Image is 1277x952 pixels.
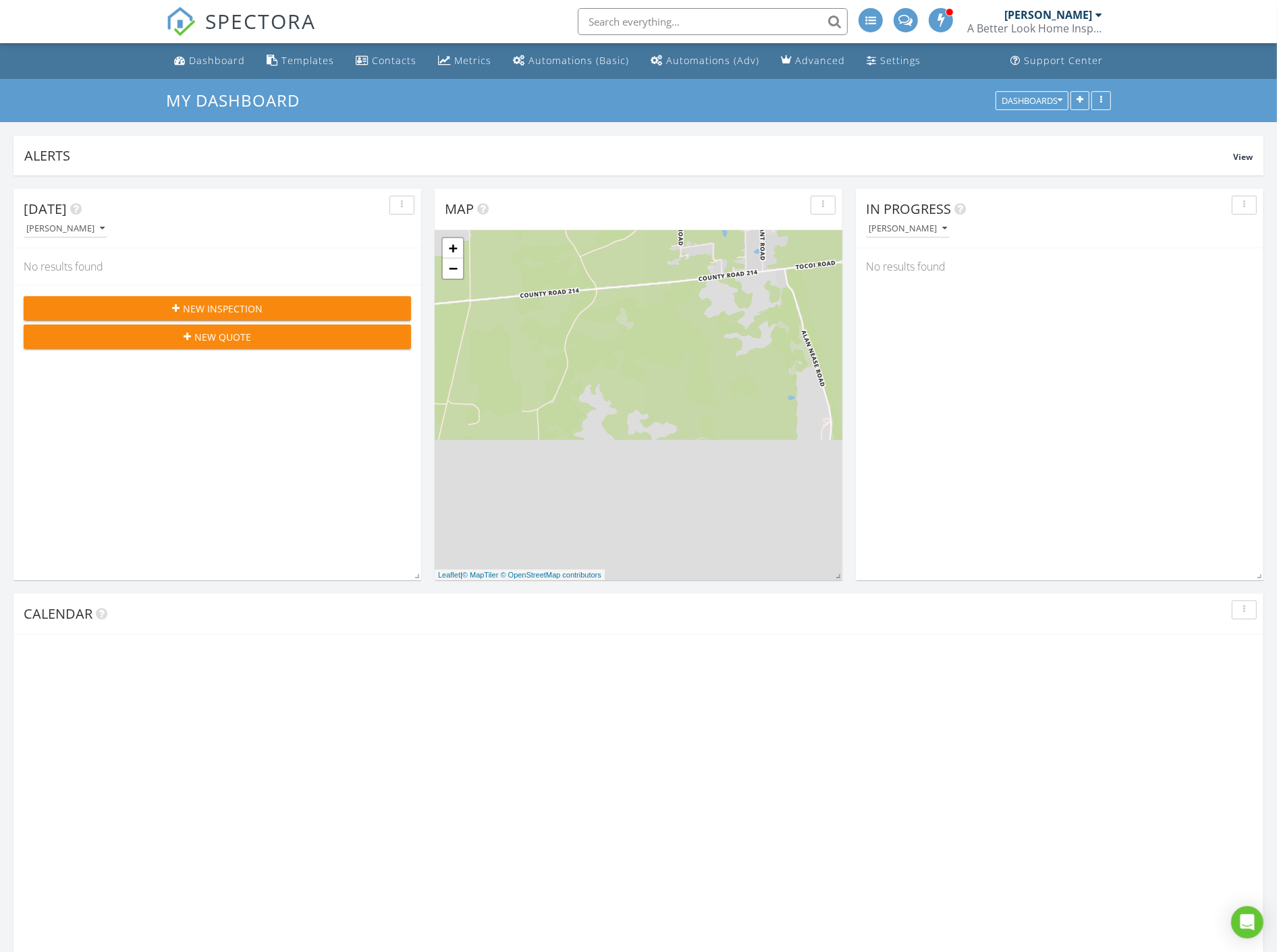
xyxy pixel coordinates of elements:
span: Map [445,200,474,218]
button: New Quote [24,325,411,349]
div: No results found [856,248,1264,285]
div: | [435,569,605,581]
a: Zoom out [443,258,463,279]
div: [PERSON_NAME] [1004,8,1092,22]
div: Open Intercom Messenger [1231,906,1264,939]
button: New Inspection [24,296,411,320]
a: Leaflet [438,571,460,579]
div: Support Center [1024,54,1103,67]
div: No results found [13,248,421,285]
a: Automations (Advanced) [645,49,765,74]
div: Contacts [372,54,416,67]
a: Dashboard [169,49,250,74]
a: My Dashboard [166,89,311,111]
div: Dashboard [189,54,245,67]
a: Support Center [1005,49,1108,74]
a: © MapTiler [462,571,499,579]
a: Zoom in [443,238,463,258]
button: [PERSON_NAME] [24,220,107,238]
div: Settings [880,54,921,67]
a: © OpenStreetMap contributors [501,571,601,579]
a: Advanced [776,49,850,74]
a: Settings [861,49,926,74]
span: New Inspection [183,302,263,316]
div: [PERSON_NAME] [869,224,947,233]
a: Metrics [433,49,497,74]
span: [DATE] [24,200,67,218]
span: View [1233,151,1253,163]
button: [PERSON_NAME] [866,220,950,238]
div: Metrics [454,54,491,67]
div: Dashboards [1002,96,1062,105]
div: Automations (Adv) [666,54,759,67]
div: Advanced [795,54,845,67]
div: Alerts [24,146,1233,165]
a: Automations (Basic) [508,49,634,74]
a: Templates [261,49,339,74]
span: SPECTORA [205,7,316,35]
button: Dashboards [996,91,1068,110]
span: New Quote [194,330,251,344]
img: The Best Home Inspection Software - Spectora [166,7,196,36]
div: A Better Look Home Inspections [967,22,1102,35]
div: [PERSON_NAME] [26,224,105,233]
a: Contacts [350,49,422,74]
div: Automations (Basic) [528,54,629,67]
a: SPECTORA [166,18,316,47]
span: In Progress [866,200,951,218]
span: Calendar [24,605,92,623]
input: Search everything... [578,8,848,35]
div: Templates [281,54,334,67]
